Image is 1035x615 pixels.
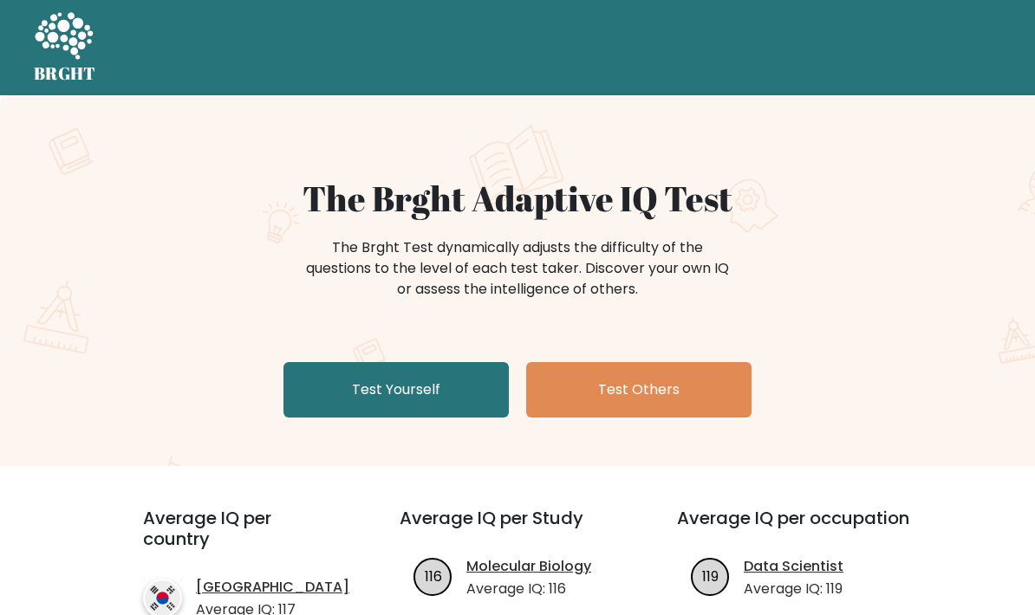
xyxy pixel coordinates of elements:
text: 116 [424,566,441,586]
a: Test Yourself [283,362,509,418]
h3: Average IQ per occupation [677,508,913,549]
text: 119 [702,566,719,586]
a: Test Others [526,362,752,418]
h3: Average IQ per country [143,508,337,570]
p: Average IQ: 119 [744,579,843,599]
p: Average IQ: 116 [466,579,591,599]
a: Data Scientist [744,556,843,577]
h3: Average IQ per Study [400,508,635,549]
a: Molecular Biology [466,556,591,577]
a: BRGHT [34,7,96,88]
div: The Brght Test dynamically adjusts the difficulty of the questions to the level of each test take... [301,237,734,300]
h1: The Brght Adaptive IQ Test [94,178,941,220]
h5: BRGHT [34,63,96,84]
a: [GEOGRAPHIC_DATA] [196,577,349,598]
